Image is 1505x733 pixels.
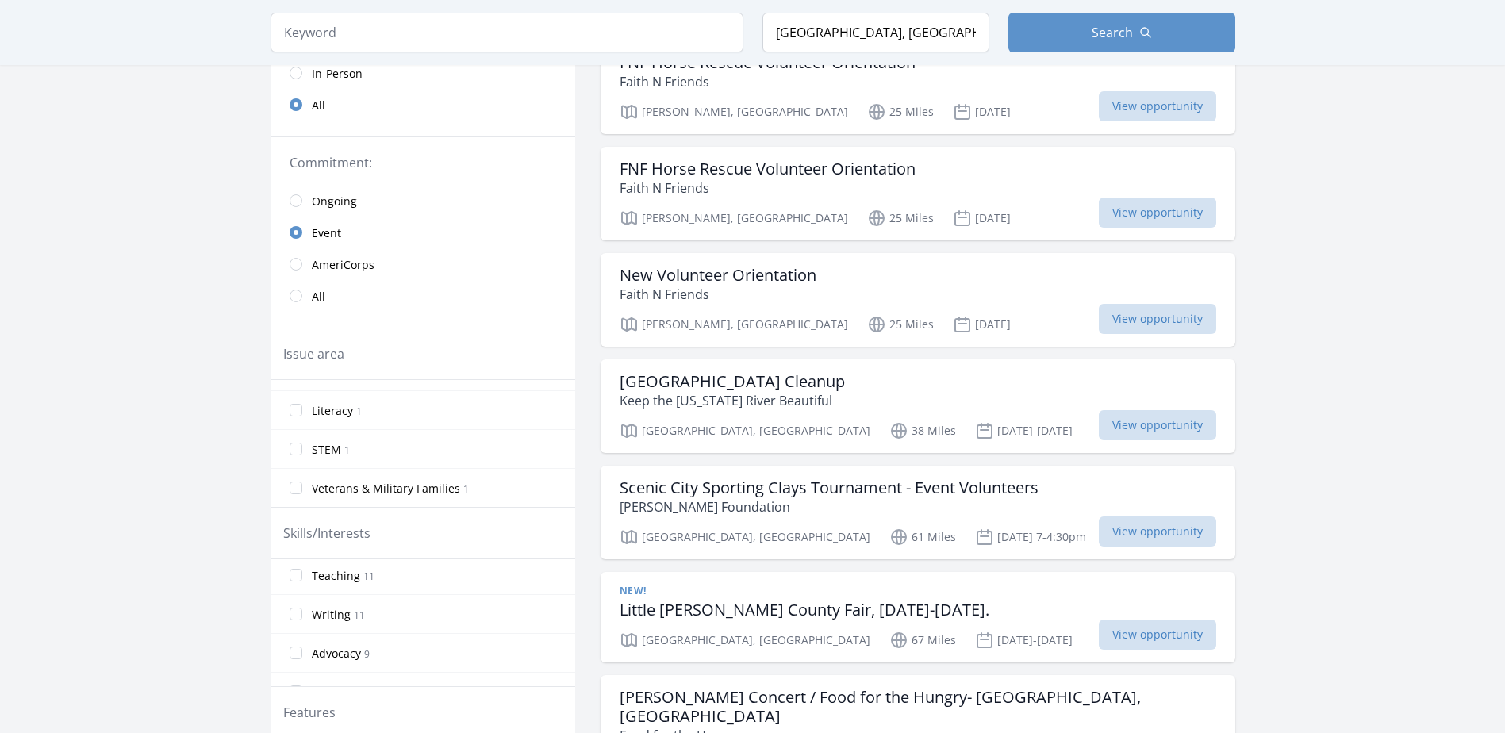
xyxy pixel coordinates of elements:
[620,72,916,91] p: Faith N Friends
[312,568,360,584] span: Teaching
[620,159,916,178] h3: FNF Horse Rescue Volunteer Orientation
[312,442,341,458] span: STEM
[867,209,934,228] p: 25 Miles
[312,403,353,419] span: Literacy
[1092,23,1133,42] span: Search
[953,209,1011,228] p: [DATE]
[620,601,989,620] h3: Little [PERSON_NAME] County Fair, [DATE]-[DATE].
[620,266,816,285] h3: New Volunteer Orientation
[356,405,362,418] span: 1
[463,482,469,496] span: 1
[620,53,916,72] h3: FNF Horse Rescue Volunteer Orientation
[889,631,956,650] p: 67 Miles
[620,478,1039,497] h3: Scenic City Sporting Clays Tournament - Event Volunteers
[344,443,350,457] span: 1
[312,225,341,241] span: Event
[290,647,302,659] input: Advocacy 9
[271,13,743,52] input: Keyword
[290,569,302,581] input: Teaching 11
[271,57,575,89] a: In-Person
[975,631,1073,650] p: [DATE]-[DATE]
[620,102,848,121] p: [PERSON_NAME], [GEOGRAPHIC_DATA]
[312,289,325,305] span: All
[312,481,460,497] span: Veterans & Military Families
[620,178,916,198] p: Faith N Friends
[1099,620,1216,650] span: View opportunity
[364,647,370,661] span: 9
[975,421,1073,440] p: [DATE]-[DATE]
[290,685,302,698] input: Marketing 7
[1008,13,1235,52] button: Search
[620,497,1039,516] p: [PERSON_NAME] Foundation
[271,89,575,121] a: All
[290,404,302,416] input: Literacy 1
[271,217,575,248] a: Event
[762,13,989,52] input: Location
[889,528,956,547] p: 61 Miles
[601,359,1235,453] a: [GEOGRAPHIC_DATA] Cleanup Keep the [US_STATE] River Beautiful [GEOGRAPHIC_DATA], [GEOGRAPHIC_DATA...
[601,253,1235,347] a: New Volunteer Orientation Faith N Friends [PERSON_NAME], [GEOGRAPHIC_DATA] 25 Miles [DATE] View o...
[601,40,1235,134] a: FNF Horse Rescue Volunteer Orientation Faith N Friends [PERSON_NAME], [GEOGRAPHIC_DATA] 25 Miles ...
[601,466,1235,559] a: Scenic City Sporting Clays Tournament - Event Volunteers [PERSON_NAME] Foundation [GEOGRAPHIC_DAT...
[290,443,302,455] input: STEM 1
[290,482,302,494] input: Veterans & Military Families 1
[283,524,370,543] legend: Skills/Interests
[620,528,870,547] p: [GEOGRAPHIC_DATA], [GEOGRAPHIC_DATA]
[283,703,336,722] legend: Features
[312,685,366,700] span: Marketing
[620,315,848,334] p: [PERSON_NAME], [GEOGRAPHIC_DATA]
[601,147,1235,240] a: FNF Horse Rescue Volunteer Orientation Faith N Friends [PERSON_NAME], [GEOGRAPHIC_DATA] 25 Miles ...
[283,344,344,363] legend: Issue area
[312,607,351,623] span: Writing
[1099,410,1216,440] span: View opportunity
[1099,516,1216,547] span: View opportunity
[620,688,1216,726] h3: [PERSON_NAME] Concert / Food for the Hungry- [GEOGRAPHIC_DATA], [GEOGRAPHIC_DATA]
[953,102,1011,121] p: [DATE]
[312,194,357,209] span: Ongoing
[312,257,374,273] span: AmeriCorps
[620,421,870,440] p: [GEOGRAPHIC_DATA], [GEOGRAPHIC_DATA]
[620,391,845,410] p: Keep the [US_STATE] River Beautiful
[271,185,575,217] a: Ongoing
[312,646,361,662] span: Advocacy
[354,608,365,622] span: 11
[290,608,302,620] input: Writing 11
[1099,91,1216,121] span: View opportunity
[363,570,374,583] span: 11
[312,66,363,82] span: In-Person
[620,372,845,391] h3: [GEOGRAPHIC_DATA] Cleanup
[953,315,1011,334] p: [DATE]
[620,631,870,650] p: [GEOGRAPHIC_DATA], [GEOGRAPHIC_DATA]
[620,209,848,228] p: [PERSON_NAME], [GEOGRAPHIC_DATA]
[889,421,956,440] p: 38 Miles
[290,153,556,172] legend: Commitment:
[620,585,647,597] span: New!
[867,315,934,334] p: 25 Miles
[1099,198,1216,228] span: View opportunity
[620,285,816,304] p: Faith N Friends
[867,102,934,121] p: 25 Miles
[1099,304,1216,334] span: View opportunity
[271,280,575,312] a: All
[975,528,1086,547] p: [DATE] 7-4:30pm
[271,248,575,280] a: AmeriCorps
[601,572,1235,662] a: New! Little [PERSON_NAME] County Fair, [DATE]-[DATE]. [GEOGRAPHIC_DATA], [GEOGRAPHIC_DATA] 67 Mil...
[312,98,325,113] span: All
